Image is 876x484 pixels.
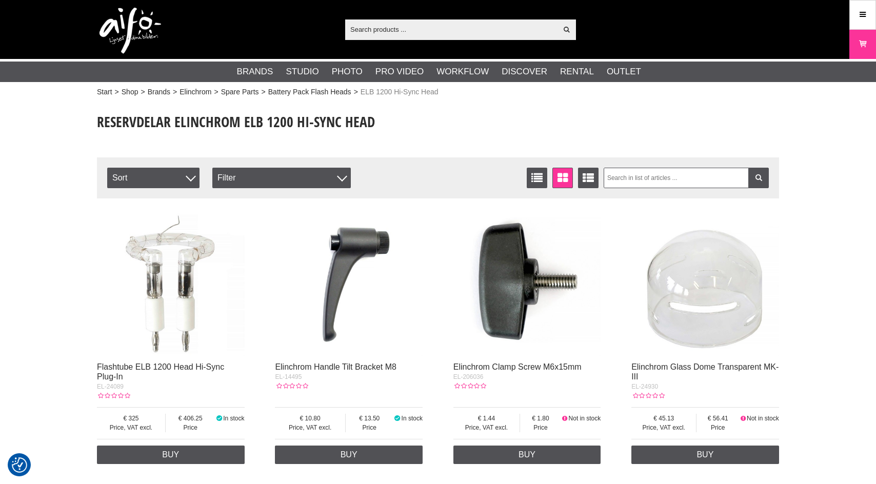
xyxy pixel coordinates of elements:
[166,414,215,423] span: 406.25
[173,87,177,97] span: >
[453,381,486,391] div: Customer rating: 0
[166,423,215,432] span: Price
[99,8,161,54] img: logo.png
[97,446,245,464] a: Buy
[345,22,557,37] input: Search products ...
[214,87,218,97] span: >
[148,87,170,97] a: Brands
[569,415,601,422] span: Not in stock
[237,65,273,78] a: Brands
[453,209,601,356] img: Elinchrom Clamp Screw M6x15mm
[180,87,211,97] a: Elinchrom
[607,65,641,78] a: Outlet
[354,87,358,97] span: >
[275,381,308,391] div: Customer rating: 0
[212,168,351,188] div: Filter
[97,112,491,132] h1: Reservdelar Elinchrom ELB 1200 Hi-Sync Head
[631,423,696,432] span: Price, VAT excl.
[631,446,779,464] a: Buy
[453,423,520,432] span: Price, VAT excl.
[453,414,520,423] span: 1.44
[631,414,696,423] span: 45.13
[215,415,223,422] i: In stock
[561,415,569,422] i: Not in stock
[361,87,439,97] span: ELB 1200 Hi-Sync Head
[275,414,345,423] span: 10.80
[97,391,130,400] div: Customer rating: 0
[97,383,124,390] span: EL-24089
[453,373,484,380] span: EL-206036
[115,87,119,97] span: >
[332,65,363,78] a: Photo
[268,87,351,97] a: Battery Pack Flash Heads
[97,87,112,97] a: Start
[346,423,393,432] span: Price
[453,446,601,464] a: Buy
[221,87,259,97] a: Spare Parts
[604,168,769,188] input: Search in list of articles ...
[275,423,345,432] span: Price, VAT excl.
[578,168,599,188] a: Extended list
[122,87,138,97] a: Shop
[97,414,165,423] span: 325
[223,415,244,422] span: In stock
[631,391,664,400] div: Customer rating: 0
[631,383,658,390] span: EL-24930
[97,209,245,356] img: Flashtube ELB 1200 Head Hi-Sync Plug-In
[696,414,739,423] span: 56.41
[262,87,266,97] span: >
[520,423,561,432] span: Price
[393,415,402,422] i: In stock
[12,457,27,473] img: Revisit consent button
[520,414,561,423] span: 1.80
[97,362,224,381] a: Flashtube ELB 1200 Head Hi-Sync Plug-In
[275,446,423,464] a: Buy
[141,87,145,97] span: >
[12,456,27,474] button: Consent Preferences
[436,65,489,78] a: Workflow
[696,423,739,432] span: Price
[747,415,779,422] span: Not in stock
[502,65,547,78] a: Discover
[286,65,318,78] a: Studio
[402,415,423,422] span: In stock
[739,415,747,422] i: Not in stock
[275,373,302,380] span: EL-14495
[631,362,779,381] a: Elinchrom Glass Dome Transparent MK-III
[375,65,424,78] a: Pro Video
[107,168,200,188] span: Sort
[275,209,423,356] img: Elinchrom Handle Tilt Bracket M8
[527,168,547,188] a: List
[453,362,582,371] a: Elinchrom Clamp Screw M6x15mm
[346,414,393,423] span: 13.50
[631,209,779,356] img: Elinchrom Glass Dome Transparent MK-III
[560,65,594,78] a: Rental
[552,168,573,188] a: Window
[275,362,396,371] a: Elinchrom Handle Tilt Bracket M8
[748,168,769,188] a: Filter
[97,423,165,432] span: Price, VAT excl.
